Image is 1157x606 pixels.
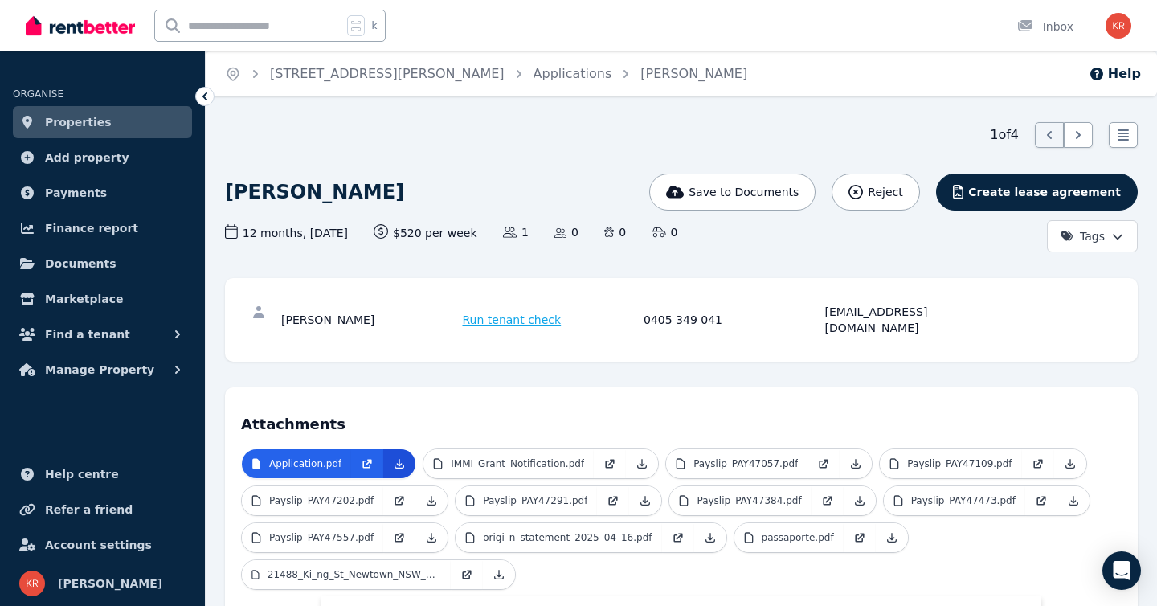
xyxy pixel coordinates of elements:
[45,183,107,203] span: Payments
[697,494,801,507] p: Payslip_PAY47384.pdf
[626,449,658,478] a: Download Attachment
[13,318,192,350] button: Find a tenant
[45,360,154,379] span: Manage Property
[868,184,902,200] span: Reject
[26,14,135,38] img: RentBetter
[383,449,415,478] a: Download Attachment
[649,174,816,211] button: Save to Documents
[13,212,192,244] a: Finance report
[269,531,374,544] p: Payslip_PAY47557.pdf
[483,494,587,507] p: Payslip_PAY47291.pdf
[876,523,908,552] a: Download Attachment
[415,486,448,515] a: Download Attachment
[1106,13,1131,39] img: Karina Reyes
[825,304,1002,336] div: [EMAIL_ADDRESS][DOMAIN_NAME]
[604,224,626,240] span: 0
[351,449,383,478] a: Open in new Tab
[844,523,876,552] a: Open in new Tab
[1022,449,1054,478] a: Open in new Tab
[534,66,612,81] a: Applications
[666,449,807,478] a: Payslip_PAY47057.pdf
[597,486,629,515] a: Open in new Tab
[13,529,192,561] a: Account settings
[58,574,162,593] span: [PERSON_NAME]
[456,523,661,552] a: origi_n_statement_2025_04_16.pdf
[644,304,820,336] div: 0405 349 041
[669,486,811,515] a: Payslip_PAY47384.pdf
[911,494,1016,507] p: Payslip_PAY47473.pdf
[270,66,505,81] a: [STREET_ADDRESS][PERSON_NAME]
[1061,228,1105,244] span: Tags
[281,304,458,336] div: [PERSON_NAME]
[1025,486,1057,515] a: Open in new Tab
[693,457,798,470] p: Payslip_PAY47057.pdf
[652,224,677,240] span: 0
[451,457,584,470] p: IMMI_Grant_Notification.pdf
[968,184,1121,200] span: Create lease agreement
[554,224,578,240] span: 0
[269,494,374,507] p: Payslip_PAY47202.pdf
[451,560,483,589] a: Open in new Tab
[45,465,119,484] span: Help centre
[45,148,129,167] span: Add property
[990,125,1019,145] span: 1 of 4
[694,523,726,552] a: Download Attachment
[1047,220,1138,252] button: Tags
[13,106,192,138] a: Properties
[1057,486,1090,515] a: Download Attachment
[463,312,562,328] span: Run tenant check
[241,403,1122,436] h4: Attachments
[832,174,919,211] button: Reject
[371,19,377,32] span: k
[242,523,383,552] a: Payslip_PAY47557.pdf
[689,184,799,200] span: Save to Documents
[19,571,45,596] img: Karina Reyes
[483,531,652,544] p: origi_n_statement_2025_04_16.pdf
[242,560,451,589] a: 21488_Ki_ng_St_Newtown_NSW_2042.pdf
[13,283,192,315] a: Marketplace
[629,486,661,515] a: Download Attachment
[13,458,192,490] a: Help centre
[936,174,1138,211] button: Create lease agreement
[734,523,844,552] a: passaporte.pdf
[269,457,341,470] p: Application.pdf
[225,224,348,241] span: 12 months , [DATE]
[1054,449,1086,478] a: Download Attachment
[45,113,112,132] span: Properties
[483,560,515,589] a: Download Attachment
[383,523,415,552] a: Open in new Tab
[242,486,383,515] a: Payslip_PAY47202.pdf
[1102,551,1141,590] div: Open Intercom Messenger
[762,531,834,544] p: passaporte.pdf
[374,224,477,241] span: $520 per week
[807,449,840,478] a: Open in new Tab
[206,51,767,96] nav: Breadcrumb
[844,486,876,515] a: Download Attachment
[383,486,415,515] a: Open in new Tab
[13,493,192,526] a: Refer a friend
[268,568,441,581] p: 21488_Ki_ng_St_Newtown_NSW_2042.pdf
[880,449,1021,478] a: Payslip_PAY47109.pdf
[594,449,626,478] a: Open in new Tab
[503,224,529,240] span: 1
[812,486,844,515] a: Open in new Tab
[45,500,133,519] span: Refer a friend
[45,254,117,273] span: Documents
[423,449,594,478] a: IMMI_Grant_Notification.pdf
[907,457,1012,470] p: Payslip_PAY47109.pdf
[13,354,192,386] button: Manage Property
[13,88,63,100] span: ORGANISE
[242,449,351,478] a: Application.pdf
[884,486,1025,515] a: Payslip_PAY47473.pdf
[415,523,448,552] a: Download Attachment
[1017,18,1073,35] div: Inbox
[13,248,192,280] a: Documents
[1089,64,1141,84] button: Help
[13,141,192,174] a: Add property
[45,325,130,344] span: Find a tenant
[456,486,597,515] a: Payslip_PAY47291.pdf
[662,523,694,552] a: Open in new Tab
[225,179,404,205] h1: [PERSON_NAME]
[840,449,872,478] a: Download Attachment
[640,66,747,81] a: [PERSON_NAME]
